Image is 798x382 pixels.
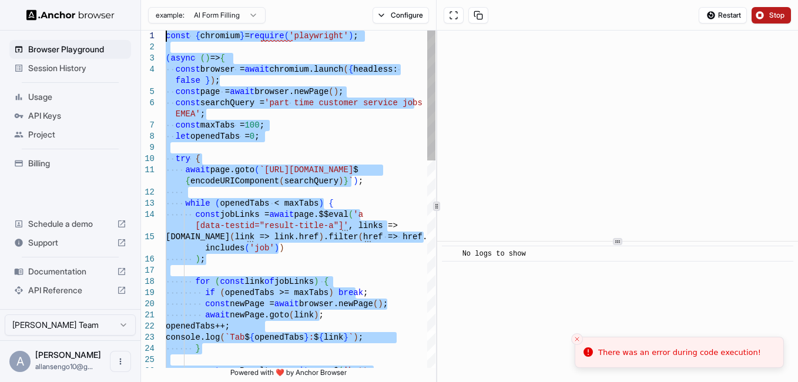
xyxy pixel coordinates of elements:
div: 2 [141,42,155,53]
div: API Keys [9,106,131,125]
span: [data-testid="result-title-a"]' [195,221,348,230]
span: try [176,154,190,163]
span: ) [348,31,353,41]
span: Billing [28,158,126,169]
button: Open menu [110,351,131,372]
button: Stop [752,7,791,24]
span: await [230,87,254,96]
span: link [244,277,264,286]
span: const [195,366,220,376]
span: await [186,165,210,175]
span: page.$ [309,366,338,376]
span: jobLinks = [220,210,269,219]
span: Allan Sengo [35,350,101,360]
span: ) [210,76,215,85]
span: ( [289,310,294,320]
span: while [186,199,210,208]
span: ` [348,176,353,186]
div: 7 [141,120,155,131]
span: link [294,310,314,320]
span: ; [260,120,264,130]
button: Open in full screen [444,7,464,24]
div: 25 [141,354,155,366]
span: ( [244,243,249,253]
span: Schedule a demo [28,218,112,230]
img: Anchor Logo [26,9,115,21]
span: { [195,31,200,41]
div: Project [9,125,131,144]
div: 17 [141,265,155,276]
span: false [176,76,200,85]
span: for [195,277,210,286]
span: ( [166,53,170,63]
span: const [195,210,220,219]
span: 'job' [250,243,274,253]
span: { [324,277,328,286]
span: : [309,333,314,342]
span: ) [274,243,279,253]
span: API Keys [28,110,126,122]
span: of [264,277,274,286]
span: Documentation [28,266,112,277]
span: ` [348,333,353,342]
span: chromium [200,31,240,41]
span: await [205,310,230,320]
div: 15 [141,232,155,243]
span: ) [353,176,358,186]
span: EMEA' [176,109,200,119]
span: includes [205,243,244,253]
div: 10 [141,153,155,165]
span: { [195,154,200,163]
span: .filter [324,232,358,242]
div: Documentation [9,262,131,281]
span: ( [373,299,378,309]
span: ( [230,232,234,242]
span: ​ [448,248,454,260]
span: Browser Playground [28,43,126,55]
span: = [244,31,249,41]
span: } [195,344,200,353]
span: ; [254,132,259,141]
div: 20 [141,299,155,310]
span: ) [353,333,358,342]
div: 21 [141,310,155,321]
span: if [205,288,215,297]
span: , links => [348,221,398,230]
span: 100 [244,120,259,130]
span: browser.newPage [299,299,373,309]
span: ( [344,65,348,74]
button: Restart [699,7,747,24]
span: { [318,333,323,342]
span: allansengo10@gmail.com [35,362,93,371]
div: 22 [141,321,155,332]
div: 16 [141,254,155,265]
div: 18 [141,276,155,287]
span: openedTabs >= maxTabs [225,288,328,297]
span: let [176,132,190,141]
div: 14 [141,209,155,220]
span: ) [328,288,333,297]
span: ) [318,199,323,208]
span: href => href. [363,232,427,242]
span: ; [200,109,205,119]
span: Usage [28,91,126,103]
span: ) [314,277,318,286]
span: } [205,76,210,85]
span: Restart [718,11,741,20]
span: ( [358,232,363,242]
span: => [210,53,220,63]
span: ( [220,333,224,342]
span: $ [244,333,249,342]
span: ( [200,53,205,63]
span: } [344,333,348,342]
span: const [176,120,200,130]
span: await [269,210,294,219]
div: 5 [141,86,155,98]
span: newPage.goto [230,310,289,320]
span: ( [220,288,224,297]
span: page.$$eval [294,210,348,219]
span: await [284,366,309,376]
span: ) [334,87,338,96]
span: Support [28,237,112,249]
span: No logs to show [462,250,526,258]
